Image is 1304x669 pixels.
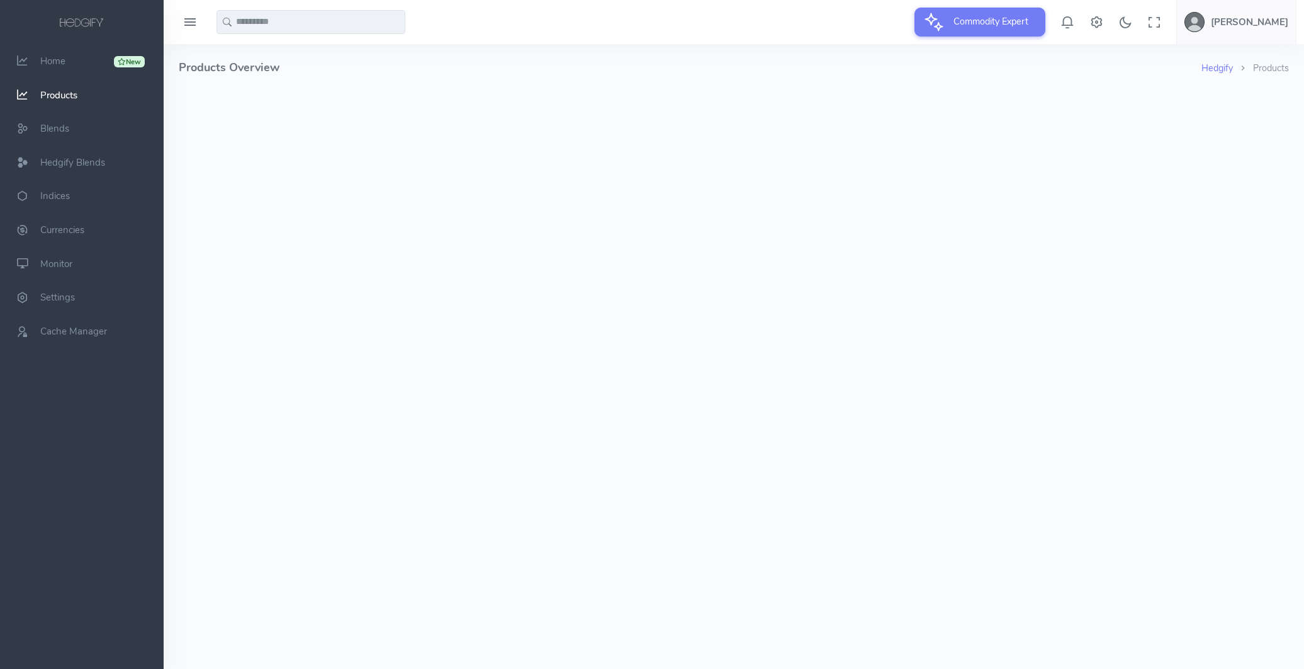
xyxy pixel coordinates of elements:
[40,258,72,270] span: Monitor
[40,190,70,203] span: Indices
[1233,62,1289,76] li: Products
[1184,12,1205,32] img: user-image
[40,325,107,338] span: Cache Manager
[1211,17,1288,27] h5: [PERSON_NAME]
[57,16,106,30] img: logo
[1201,62,1233,74] a: Hedgify
[40,122,69,135] span: Blends
[914,15,1045,28] a: Commodity Expert
[40,89,77,101] span: Products
[40,156,105,169] span: Hedgify Blends
[179,44,1201,91] h4: Products Overview
[914,8,1045,37] button: Commodity Expert
[40,291,75,304] span: Settings
[946,8,1036,35] span: Commodity Expert
[40,224,84,236] span: Currencies
[114,56,145,67] div: New
[40,55,65,67] span: Home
